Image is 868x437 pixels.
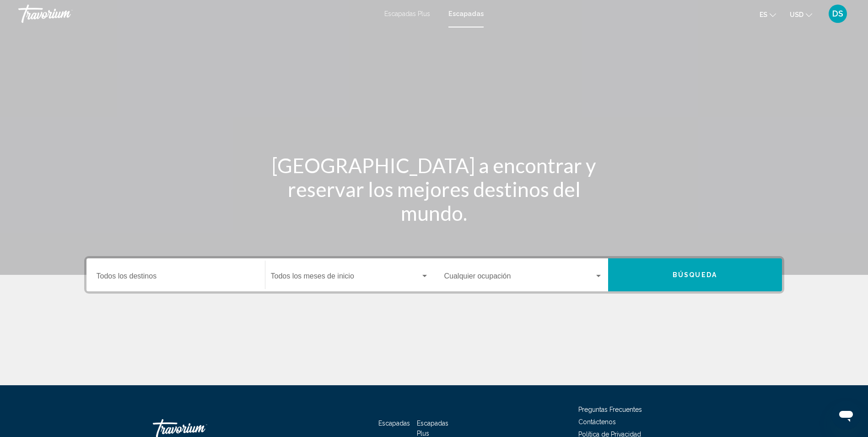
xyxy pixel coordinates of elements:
[18,5,375,23] a: Travorium
[790,8,812,21] button: Cambiar moneda
[378,420,410,427] a: Escapadas
[760,8,776,21] button: Cambiar idioma
[384,10,430,17] a: Escapadas Plus
[86,258,782,291] div: Widget de búsqueda
[263,153,606,225] h1: [GEOGRAPHIC_DATA] a encontrar y reservar los mejores destinos del mundo.
[417,420,448,437] a: Escapadas Plus
[831,400,861,430] iframe: Botón para iniciar la ventana de mensajería
[826,4,850,23] button: Menú de usuario
[760,11,767,18] span: es
[832,9,843,18] span: DS
[578,418,616,426] a: Contáctenos
[790,11,803,18] span: USD
[608,258,782,291] button: Búsqueda
[448,10,484,17] a: Escapadas
[673,272,717,279] span: Búsqueda
[578,406,642,413] a: Preguntas Frecuentes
